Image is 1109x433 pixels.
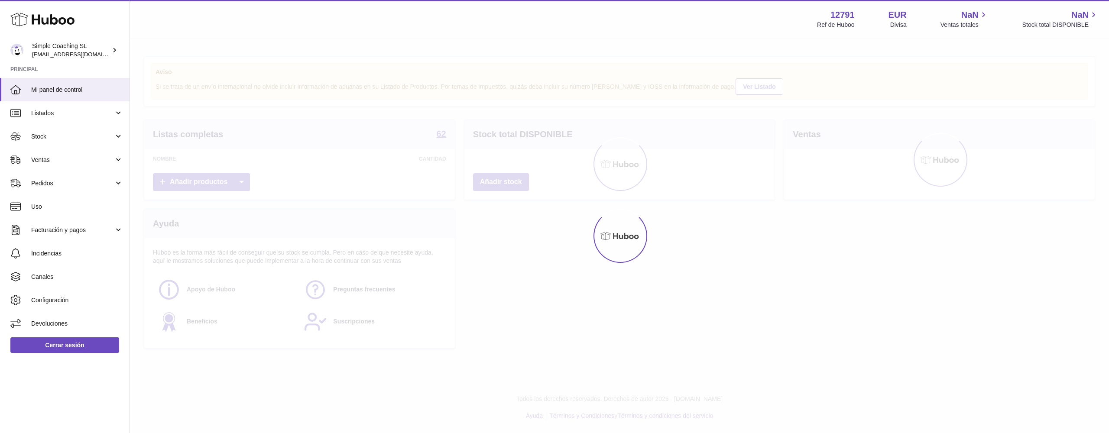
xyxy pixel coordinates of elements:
span: Stock [31,132,114,141]
img: info@simplecoaching.es [10,44,23,57]
strong: EUR [888,9,907,21]
a: NaN Stock total DISPONIBLE [1022,9,1099,29]
span: [EMAIL_ADDRESS][DOMAIN_NAME] [32,51,127,58]
span: NaN [961,9,979,21]
div: Divisa [890,21,907,29]
a: Cerrar sesión [10,337,119,353]
span: Ventas [31,156,114,164]
span: Mi panel de control [31,86,123,94]
span: Uso [31,203,123,211]
span: Incidencias [31,249,123,258]
div: Ref de Huboo [817,21,854,29]
span: Listados [31,109,114,117]
div: Simple Coaching SL [32,42,110,58]
span: Stock total DISPONIBLE [1022,21,1099,29]
span: Configuración [31,296,123,304]
span: Canales [31,273,123,281]
span: Devoluciones [31,320,123,328]
span: Pedidos [31,179,114,187]
span: Facturación y pagos [31,226,114,234]
span: NaN [1071,9,1089,21]
a: NaN Ventas totales [940,9,989,29]
span: Ventas totales [940,21,989,29]
strong: 12791 [830,9,855,21]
